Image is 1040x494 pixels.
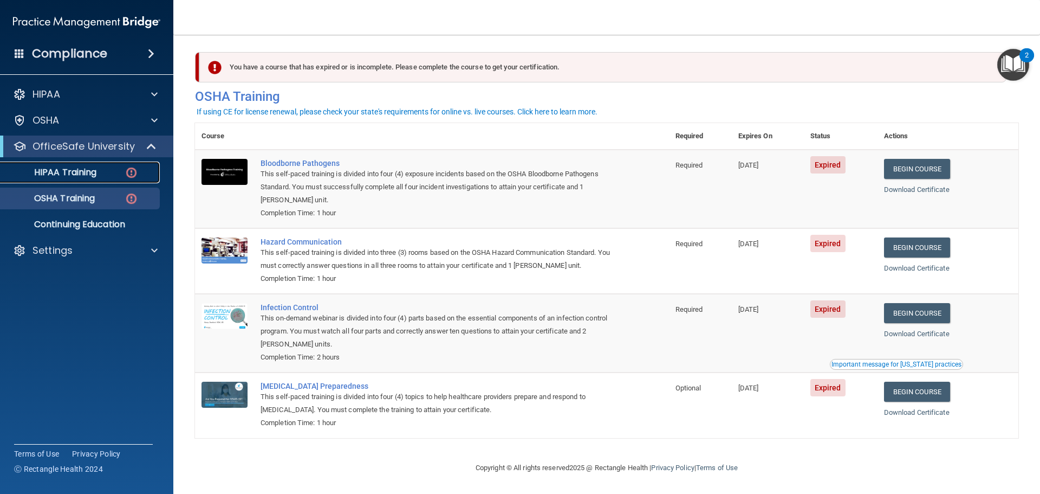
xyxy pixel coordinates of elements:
a: Hazard Communication [261,238,615,246]
a: Begin Course [884,238,950,258]
span: [DATE] [738,305,759,313]
span: [DATE] [738,161,759,169]
p: HIPAA [32,88,60,101]
a: Privacy Policy [651,464,694,472]
div: Copyright © All rights reserved 2025 @ Rectangle Health | | [409,451,804,485]
a: Download Certificate [884,408,950,416]
p: OSHA [32,114,60,127]
div: You have a course that has expired or is incomplete. Please complete the course to get your certi... [199,52,1006,82]
span: Expired [810,300,846,318]
p: OSHA Training [7,193,95,204]
th: Expires On [732,123,804,150]
a: Terms of Use [696,464,738,472]
p: Continuing Education [7,219,155,230]
button: Open Resource Center, 2 new notifications [997,49,1029,81]
a: HIPAA [13,88,158,101]
th: Actions [877,123,1018,150]
p: Settings [32,244,73,257]
a: Privacy Policy [72,448,121,459]
span: [DATE] [738,384,759,392]
div: If using CE for license renewal, please check your state's requirements for online vs. live cours... [197,108,597,116]
a: Download Certificate [884,330,950,338]
a: OfficeSafe University [13,140,157,153]
img: danger-circle.6113f641.png [125,166,138,179]
th: Required [669,123,732,150]
iframe: Drift Widget Chat Controller [986,419,1027,460]
span: Expired [810,235,846,252]
button: If using CE for license renewal, please check your state's requirements for online vs. live cours... [195,106,599,117]
div: This self-paced training is divided into three (3) rooms based on the OSHA Hazard Communication S... [261,246,615,272]
a: Terms of Use [14,448,59,459]
a: OSHA [13,114,158,127]
img: exclamation-circle-solid-danger.72ef9ffc.png [208,61,222,74]
span: Required [675,305,703,313]
button: Read this if you are a dental practitioner in the state of CA [830,359,963,370]
a: Begin Course [884,303,950,323]
span: [DATE] [738,240,759,248]
div: This on-demand webinar is divided into four (4) parts based on the essential components of an inf... [261,312,615,351]
span: Required [675,161,703,169]
span: Expired [810,156,846,174]
a: Infection Control [261,303,615,312]
span: Expired [810,379,846,396]
span: Ⓒ Rectangle Health 2024 [14,464,103,474]
div: 2 [1025,55,1029,69]
div: This self-paced training is divided into four (4) exposure incidents based on the OSHA Bloodborne... [261,168,615,207]
a: Begin Course [884,159,950,179]
img: PMB logo [13,11,160,33]
span: Optional [675,384,701,392]
span: Required [675,240,703,248]
div: Important message for [US_STATE] practices [831,361,961,368]
div: Completion Time: 2 hours [261,351,615,364]
p: HIPAA Training [7,167,96,178]
div: Completion Time: 1 hour [261,416,615,429]
a: [MEDICAL_DATA] Preparedness [261,382,615,390]
h4: OSHA Training [195,89,1018,104]
img: danger-circle.6113f641.png [125,192,138,206]
a: Begin Course [884,382,950,402]
th: Status [804,123,877,150]
a: Download Certificate [884,185,950,194]
a: Download Certificate [884,264,950,272]
th: Course [195,123,254,150]
div: Completion Time: 1 hour [261,207,615,220]
div: Completion Time: 1 hour [261,272,615,285]
div: This self-paced training is divided into four (4) topics to help healthcare providers prepare and... [261,390,615,416]
a: Settings [13,244,158,257]
h4: Compliance [32,46,107,61]
p: OfficeSafe University [32,140,135,153]
a: Bloodborne Pathogens [261,159,615,168]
